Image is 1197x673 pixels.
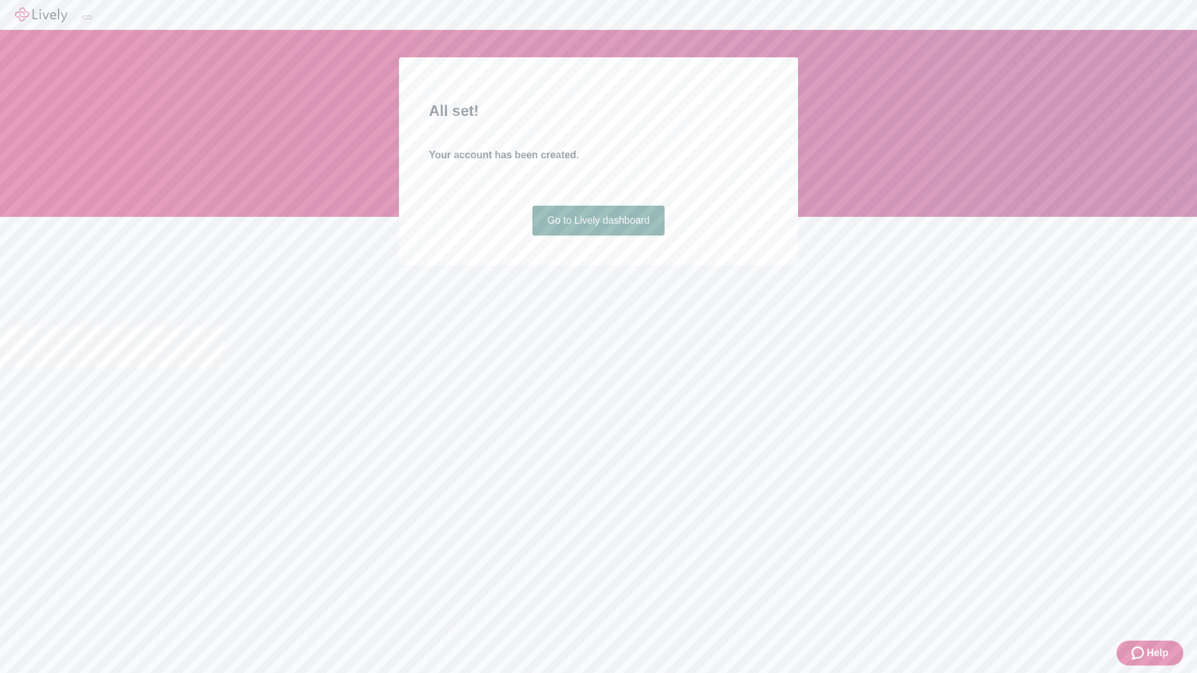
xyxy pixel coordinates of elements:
[1132,646,1147,661] svg: Zendesk support icon
[1147,646,1168,661] span: Help
[15,7,67,22] img: Lively
[1117,641,1183,666] button: Zendesk support iconHelp
[82,16,92,19] button: Log out
[429,100,768,122] h2: All set!
[532,206,665,236] a: Go to Lively dashboard
[429,148,768,163] h4: Your account has been created.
